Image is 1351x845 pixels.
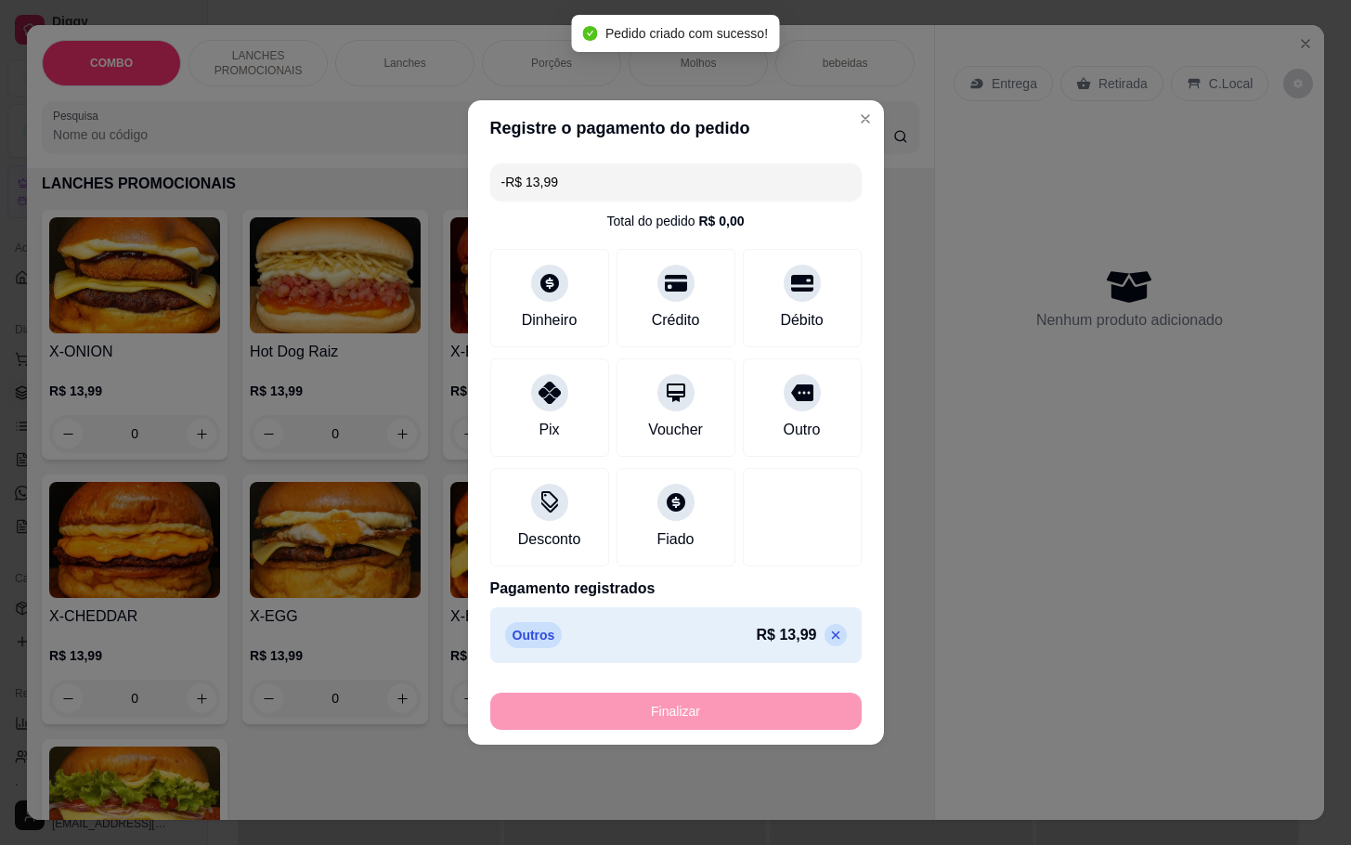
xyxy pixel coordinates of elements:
[505,622,563,648] p: Outros
[851,104,880,134] button: Close
[522,309,578,331] div: Dinheiro
[606,212,744,230] div: Total do pedido
[783,419,820,441] div: Outro
[648,419,703,441] div: Voucher
[490,578,862,600] p: Pagamento registrados
[698,212,744,230] div: R$ 0,00
[605,26,768,41] span: Pedido criado com sucesso!
[583,26,598,41] span: check-circle
[501,163,851,201] input: Ex.: hambúrguer de cordeiro
[468,100,884,156] header: Registre o pagamento do pedido
[780,309,823,331] div: Débito
[656,528,694,551] div: Fiado
[539,419,559,441] div: Pix
[652,309,700,331] div: Crédito
[518,528,581,551] div: Desconto
[757,624,817,646] p: R$ 13,99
